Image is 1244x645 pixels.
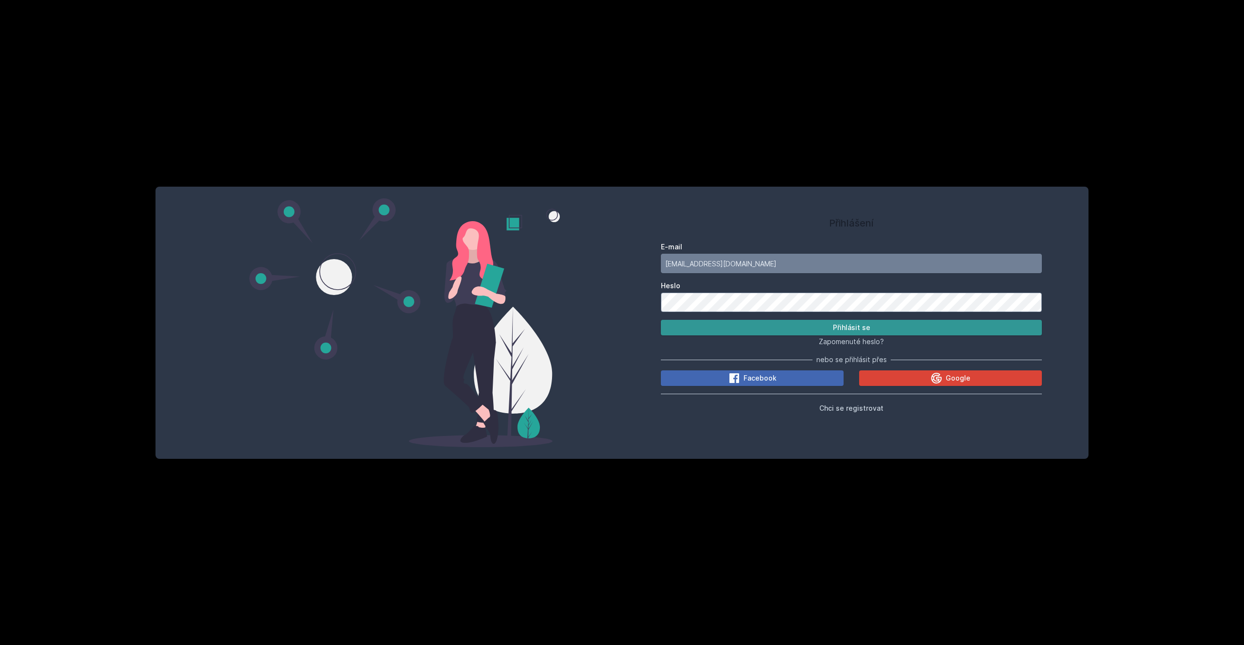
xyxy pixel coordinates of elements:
[661,242,1042,252] label: E-mail
[946,373,970,383] span: Google
[661,281,1042,291] label: Heslo
[816,355,887,365] span: nebo se přihlásit přes
[819,404,883,412] span: Chci se registrovat
[819,402,883,414] button: Chci se registrovat
[743,373,777,383] span: Facebook
[661,370,844,386] button: Facebook
[661,216,1042,230] h1: Přihlášení
[859,370,1042,386] button: Google
[819,337,884,346] span: Zapomenuté heslo?
[661,320,1042,335] button: Přihlásit se
[661,254,1042,273] input: Tvoje e-mailová adresa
